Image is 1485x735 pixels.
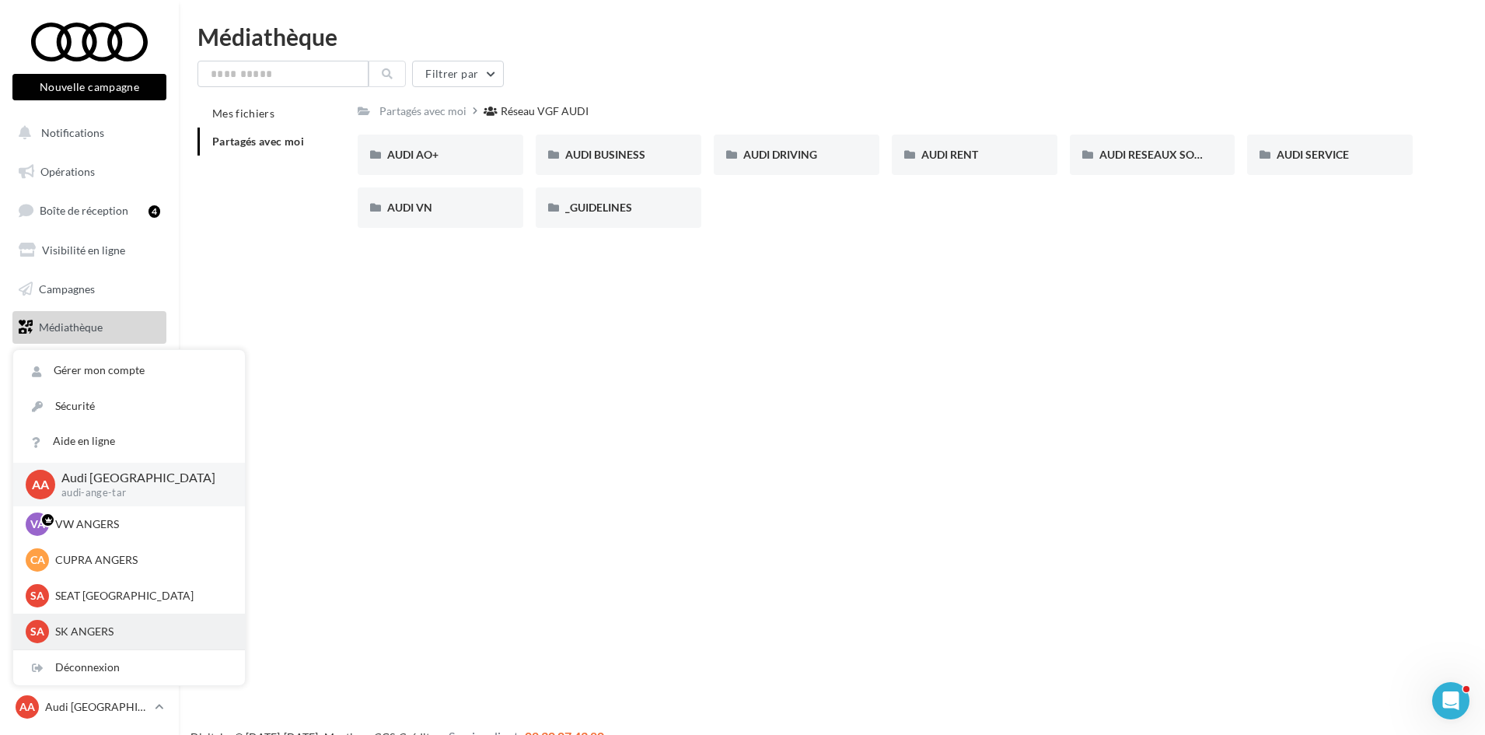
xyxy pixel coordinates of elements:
[9,194,169,227] a: Boîte de réception4
[212,135,304,148] span: Partagés avec moi
[13,424,245,459] a: Aide en ligne
[9,234,169,267] a: Visibilité en ligne
[45,699,148,715] p: Audi [GEOGRAPHIC_DATA]
[32,475,49,493] span: AA
[565,201,632,214] span: _GUIDELINES
[148,205,160,218] div: 4
[1099,148,1228,161] span: AUDI RESEAUX SOCIAUX
[55,588,226,604] p: SEAT [GEOGRAPHIC_DATA]
[19,699,35,715] span: AA
[9,156,169,188] a: Opérations
[55,624,226,639] p: SK ANGERS
[30,588,44,604] span: SA
[12,692,166,722] a: AA Audi [GEOGRAPHIC_DATA]
[61,486,220,500] p: audi-ange-tar
[12,74,166,100] button: Nouvelle campagne
[387,201,432,214] span: AUDI VN
[212,107,274,120] span: Mes fichiers
[9,311,169,344] a: Médiathèque
[1432,682,1469,719] iframe: Intercom live chat
[40,204,128,217] span: Boîte de réception
[55,516,226,532] p: VW ANGERS
[565,148,645,161] span: AUDI BUSINESS
[30,552,45,568] span: CA
[743,148,817,161] span: AUDI DRIVING
[501,103,589,119] div: Réseau VGF AUDI
[921,148,978,161] span: AUDI RENT
[55,552,226,568] p: CUPRA ANGERS
[40,165,95,178] span: Opérations
[9,117,163,149] button: Notifications
[13,650,245,685] div: Déconnexion
[379,103,466,119] div: Partagés avec moi
[30,624,44,639] span: SA
[30,516,45,532] span: VA
[39,282,95,295] span: Campagnes
[9,273,169,306] a: Campagnes
[9,350,169,396] a: PLV et print personnalisable
[61,469,220,487] p: Audi [GEOGRAPHIC_DATA]
[387,148,439,161] span: AUDI AO+
[412,61,504,87] button: Filtrer par
[41,126,104,139] span: Notifications
[1277,148,1349,161] span: AUDI SERVICE
[13,389,245,424] a: Sécurité
[13,353,245,388] a: Gérer mon compte
[197,25,1466,48] div: Médiathèque
[42,243,125,257] span: Visibilité en ligne
[39,320,103,334] span: Médiathèque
